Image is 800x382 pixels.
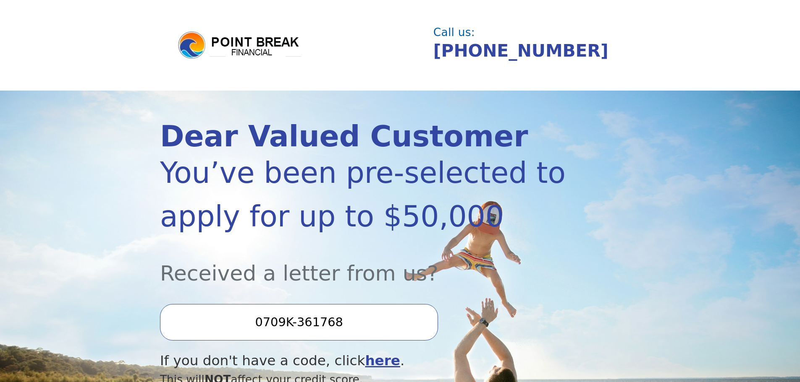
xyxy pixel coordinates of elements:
[365,353,400,369] a: here
[160,304,438,340] input: Enter your Offer Code:
[160,122,568,151] div: Dear Valued Customer
[160,238,568,289] div: Received a letter from us?
[160,151,568,238] div: You’ve been pre-selected to apply for up to $50,000
[433,27,633,38] div: Call us:
[433,41,609,61] a: [PHONE_NUMBER]
[177,30,303,60] img: logo.png
[160,351,568,371] div: If you don't have a code, click .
